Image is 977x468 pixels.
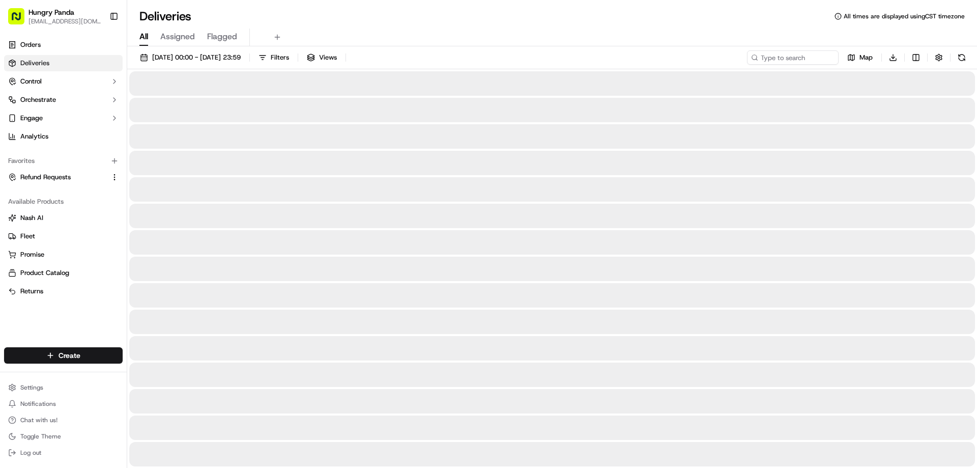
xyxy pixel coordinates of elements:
a: Deliveries [4,55,123,71]
button: Hungry Panda [28,7,74,17]
div: Available Products [4,194,123,210]
span: Engage [20,114,43,123]
button: Chat with us! [4,413,123,427]
span: Filters [271,53,289,62]
span: Deliveries [20,59,49,68]
span: Promise [20,250,44,259]
span: Orchestrate [20,95,56,104]
button: Orchestrate [4,92,123,108]
button: Engage [4,110,123,126]
button: Views [302,50,341,65]
button: Promise [4,246,123,263]
button: Settings [4,380,123,395]
button: Refund Requests [4,169,123,185]
button: Create [4,347,123,364]
button: Toggle Theme [4,429,123,444]
a: Returns [8,287,119,296]
button: Fleet [4,228,123,244]
div: Favorites [4,153,123,169]
h1: Deliveries [139,8,191,24]
button: Filters [254,50,294,65]
a: Analytics [4,128,123,145]
span: Settings [20,383,43,392]
button: Returns [4,283,123,299]
button: [EMAIL_ADDRESS][DOMAIN_NAME] [28,17,101,25]
span: Chat with us! [20,416,58,424]
span: Flagged [207,31,237,43]
span: Create [59,350,80,361]
button: Product Catalog [4,265,123,281]
span: Analytics [20,132,48,141]
span: Orders [20,40,41,49]
span: All [139,31,148,43]
span: Product Catalog [20,268,69,278]
button: Control [4,73,123,90]
span: All times are displayed using CST timezone [844,12,965,20]
a: Refund Requests [8,173,106,182]
button: Notifications [4,397,123,411]
a: Promise [8,250,119,259]
span: Returns [20,287,43,296]
a: Fleet [8,232,119,241]
button: [DATE] 00:00 - [DATE] 23:59 [135,50,245,65]
button: Nash AI [4,210,123,226]
span: Log out [20,449,41,457]
button: Hungry Panda[EMAIL_ADDRESS][DOMAIN_NAME] [4,4,105,29]
span: Notifications [20,400,56,408]
button: Log out [4,446,123,460]
span: [DATE] 00:00 - [DATE] 23:59 [152,53,241,62]
span: Assigned [160,31,195,43]
a: Product Catalog [8,268,119,278]
span: Toggle Theme [20,432,61,441]
a: Nash AI [8,213,119,223]
input: Type to search [747,50,839,65]
span: Control [20,77,42,86]
span: Fleet [20,232,35,241]
span: Map [859,53,873,62]
span: Views [319,53,337,62]
span: Refund Requests [20,173,71,182]
span: Nash AI [20,213,43,223]
a: Orders [4,37,123,53]
button: Refresh [955,50,969,65]
button: Map [843,50,877,65]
